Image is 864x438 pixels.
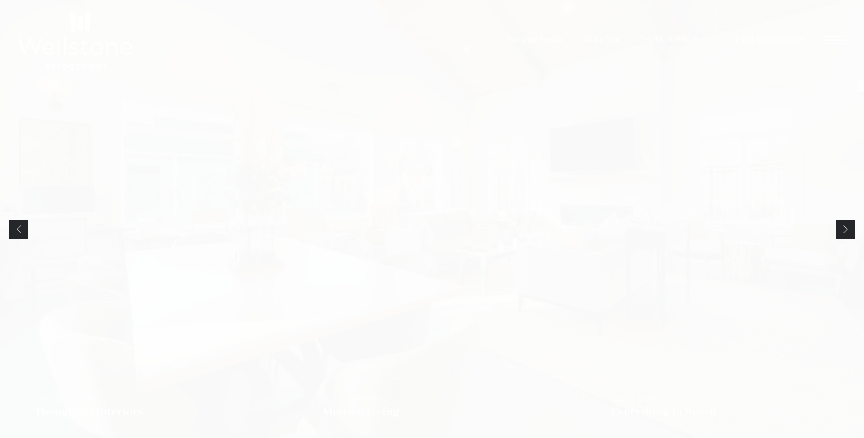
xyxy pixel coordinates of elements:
span: Find Your Floorplan [35,397,143,402]
button: Open Menu [823,36,846,44]
span: View Our Amenities [323,397,399,402]
span: Everything In Reach [611,404,716,420]
img: Wellstone [18,11,132,70]
a: Find Your Home [735,35,804,46]
a: Furnished Rentals [507,36,563,44]
a: Next [836,220,855,239]
a: Explore Nearby [576,378,864,438]
span: Explore Nearby [611,397,716,402]
span: [PHONE_NUMBER] [639,36,698,44]
a: View Our Amenities [288,378,576,438]
span: Thoughtful Interiors [35,404,143,420]
a: Call Us at (253) 642-8681 [639,36,698,44]
span: Modern Living [323,404,399,420]
a: Previous [9,220,28,239]
a: Book a Tour [582,36,619,44]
